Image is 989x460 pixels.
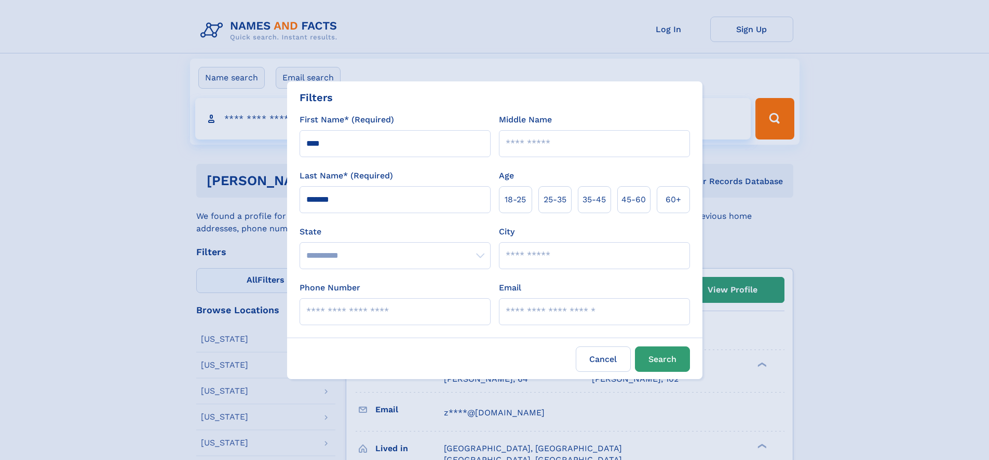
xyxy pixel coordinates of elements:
[582,193,606,206] span: 35‑45
[499,114,552,126] label: Middle Name
[499,282,521,294] label: Email
[635,346,690,372] button: Search
[300,226,491,238] label: State
[499,226,514,238] label: City
[300,90,333,105] div: Filters
[300,114,394,126] label: First Name* (Required)
[666,193,681,206] span: 60+
[499,170,514,182] label: Age
[621,193,646,206] span: 45‑60
[544,193,566,206] span: 25‑35
[505,193,526,206] span: 18‑25
[576,346,631,372] label: Cancel
[300,282,360,294] label: Phone Number
[300,170,393,182] label: Last Name* (Required)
